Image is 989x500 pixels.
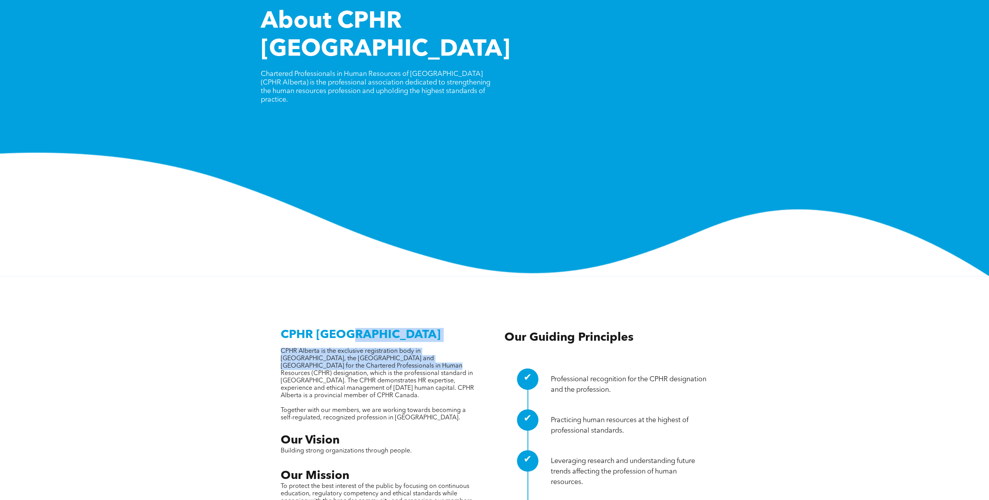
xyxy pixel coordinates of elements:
p: Leveraging research and understanding future trends affecting the profession of human resources. [551,456,709,488]
span: Our Mission [281,470,349,482]
div: ✔ [517,409,538,431]
p: Professional recognition for the CPHR designation and the profession. [551,374,709,395]
span: Our Vision [281,435,340,446]
span: Our Guiding Principles [504,332,633,343]
div: ✔ [517,450,538,472]
span: About CPHR [GEOGRAPHIC_DATA] [261,10,510,62]
span: Chartered Professionals in Human Resources of [GEOGRAPHIC_DATA] (CPHR Alberta) is the professiona... [261,70,490,103]
span: CPHR [GEOGRAPHIC_DATA] [281,329,441,341]
p: Practicing human resources at the highest of professional standards. [551,415,709,436]
span: CPHR Alberta is the exclusive registration body in [GEOGRAPHIC_DATA], the [GEOGRAPHIC_DATA] and [... [281,348,474,399]
span: Together with our members, we are working towards becoming a self-regulated, recognized professio... [281,407,466,421]
span: Building strong organizations through people. [281,448,412,454]
div: ✔ [517,368,538,390]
